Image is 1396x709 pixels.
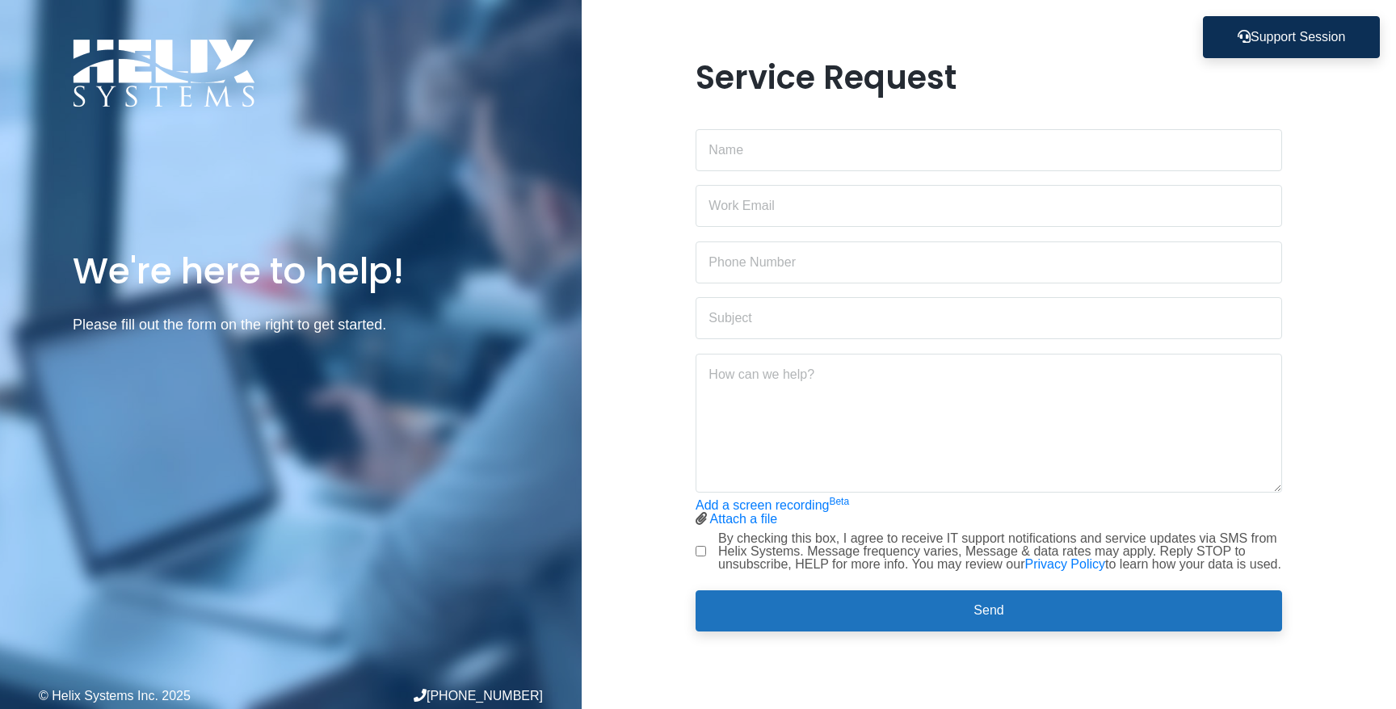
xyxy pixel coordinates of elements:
a: Attach a file [710,512,778,526]
button: Send [696,590,1282,632]
input: Name [696,129,1282,171]
a: Add a screen recordingBeta [696,498,849,512]
button: Support Session [1203,16,1380,58]
p: Please fill out the form on the right to get started. [73,313,509,337]
h1: We're here to help! [73,248,509,294]
sup: Beta [829,496,849,507]
img: Logo [73,39,255,107]
a: Privacy Policy [1024,557,1105,571]
input: Phone Number [696,241,1282,283]
input: Subject [696,297,1282,339]
input: Work Email [696,185,1282,227]
div: [PHONE_NUMBER] [291,689,543,703]
label: By checking this box, I agree to receive IT support notifications and service updates via SMS fro... [718,532,1282,571]
div: © Helix Systems Inc. 2025 [39,690,291,703]
h1: Service Request [696,58,1282,97]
